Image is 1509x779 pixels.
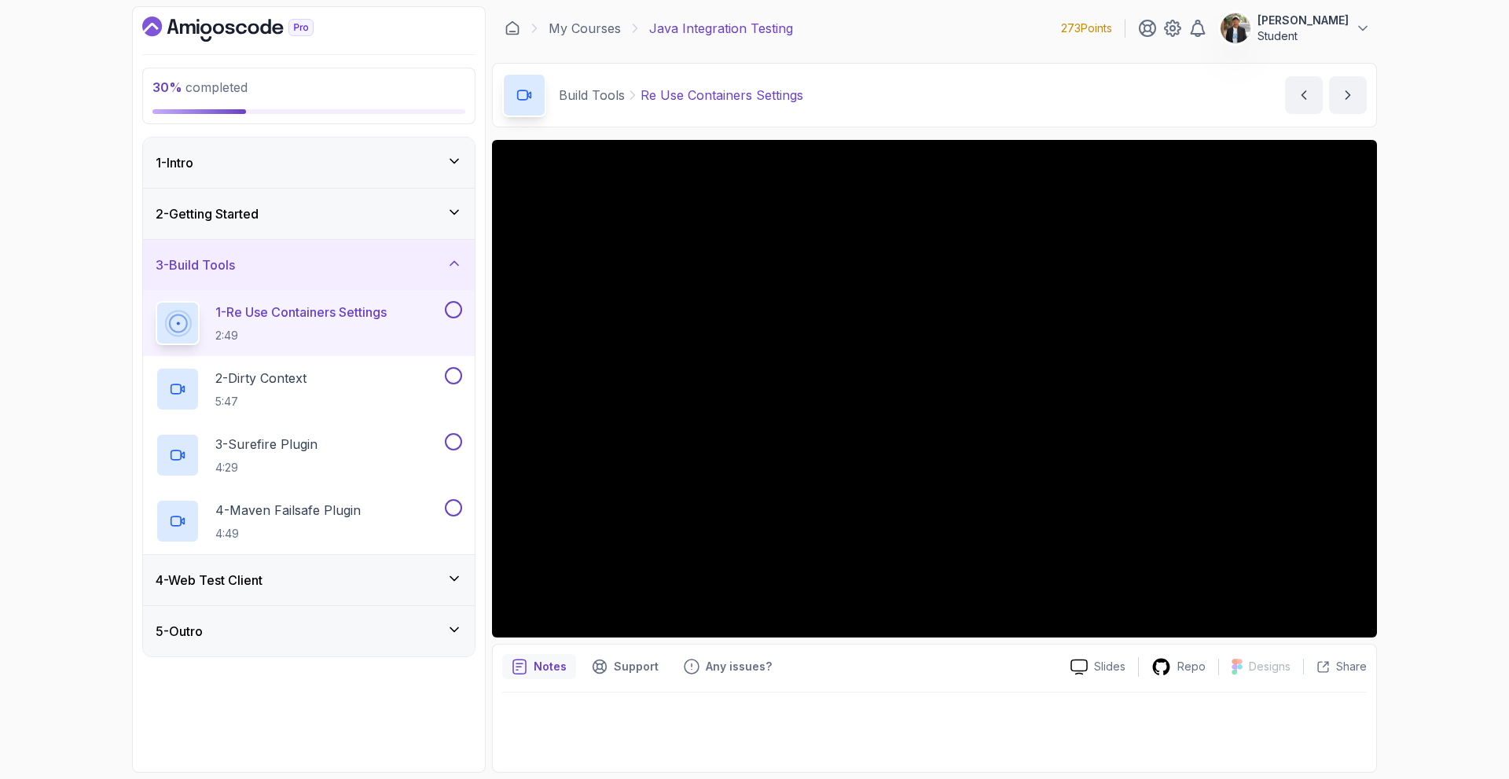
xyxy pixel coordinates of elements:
[156,622,203,641] h3: 5 - Outro
[215,394,307,410] p: 5:47
[215,501,361,520] p: 4 - Maven Failsafe Plugin
[156,433,462,477] button: 3-Surefire Plugin4:29
[143,606,475,656] button: 5-Outro
[1249,659,1291,674] p: Designs
[1257,28,1349,44] p: Student
[502,654,576,679] button: notes button
[1220,13,1371,44] button: user profile image[PERSON_NAME]Student
[1058,659,1138,675] a: Slides
[1285,76,1323,114] button: previous content
[143,189,475,239] button: 2-Getting Started
[143,555,475,605] button: 4-Web Test Client
[641,86,803,105] p: Re Use Containers Settings
[614,659,659,674] p: Support
[1303,659,1367,674] button: Share
[559,86,625,105] p: Build Tools
[215,328,387,344] p: 2:49
[1139,657,1218,677] a: Repo
[1221,13,1250,43] img: user profile image
[143,240,475,290] button: 3-Build Tools
[156,499,462,543] button: 4-Maven Failsafe Plugin4:49
[649,19,793,38] p: Java Integration Testing
[215,303,387,322] p: 1 - Re Use Containers Settings
[142,17,350,42] a: Dashboard
[706,659,772,674] p: Any issues?
[505,20,520,36] a: Dashboard
[1257,13,1349,28] p: [PERSON_NAME]
[1336,659,1367,674] p: Share
[215,369,307,388] p: 2 - Dirty Context
[215,460,318,476] p: 4:29
[674,654,781,679] button: Feedback button
[215,526,361,542] p: 4:49
[549,19,621,38] a: My Courses
[156,367,462,411] button: 2-Dirty Context5:47
[156,571,263,590] h3: 4 - Web Test Client
[143,138,475,188] button: 1-Intro
[156,255,235,274] h3: 3 - Build Tools
[1177,659,1206,674] p: Repo
[1094,659,1125,674] p: Slides
[152,79,182,95] span: 30 %
[152,79,248,95] span: completed
[492,140,1377,638] iframe: 1 - Re Use Containers Settings
[156,204,259,223] h3: 2 - Getting Started
[156,153,193,172] h3: 1 - Intro
[156,301,462,345] button: 1-Re Use Containers Settings2:49
[1329,76,1367,114] button: next content
[1061,20,1112,36] p: 273 Points
[582,654,668,679] button: Support button
[215,435,318,454] p: 3 - Surefire Plugin
[534,659,567,674] p: Notes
